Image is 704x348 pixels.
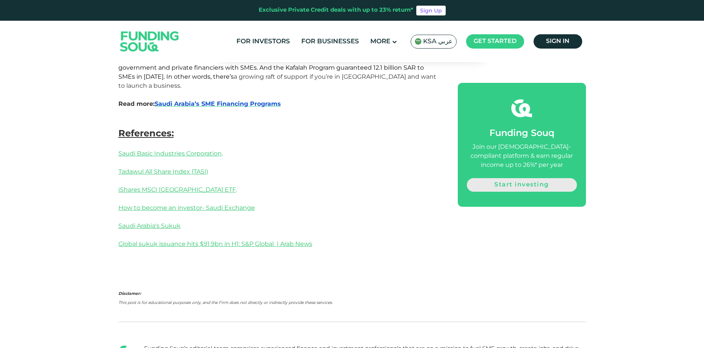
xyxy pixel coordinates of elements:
[489,129,554,138] span: Funding Souq
[118,186,236,193] a: iShares MSCI [GEOGRAPHIC_DATA] ETF
[423,37,452,46] span: KSA عربي
[118,300,333,305] em: This post is for educational purposes only, and the Firm does not directly or indirectly provide ...
[299,35,361,48] a: For Businesses
[118,55,436,89] span: Initiatives like the cou a growing raft of support if you’re in [GEOGRAPHIC_DATA] and want to lau...
[467,178,577,192] a: Start investing
[467,143,577,170] div: Join our [DEMOGRAPHIC_DATA]-compliant platform & earn regular income up to 26%* per year
[118,186,237,193] span: .
[118,150,222,157] a: Saudi Basic Industries Corporation
[259,6,413,15] div: Exclusive Private Credit deals with up to 23% return*
[118,100,155,107] span: Read more:
[118,204,255,211] a: How to become an investor- Saudi Exchange
[534,34,582,49] a: Sign in
[222,150,223,157] span: .
[118,240,312,247] a: Global sukuk issuance hits $91.9bn in H1: S&P Global | Arab News
[118,222,181,229] a: Saudi Arabia's Sukuk
[511,98,532,119] img: fsicon
[235,35,292,48] a: For Investors
[113,23,187,61] img: Logo
[416,6,446,15] a: Sign Up
[118,55,424,80] span: ntry’s SME Bank offer microloans and loan guarantees. Its Funding Gate links government and priva...
[155,100,281,107] a: Saudi Arabia’s SME Financing Programs
[118,291,141,296] em: Disclamer:
[370,38,390,45] span: More
[546,38,569,44] span: Sign in
[118,128,174,139] span: References:
[415,38,422,45] img: SA Flag
[474,38,517,44] span: Get started
[118,168,208,175] a: Tadawul All Share Index (TASI)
